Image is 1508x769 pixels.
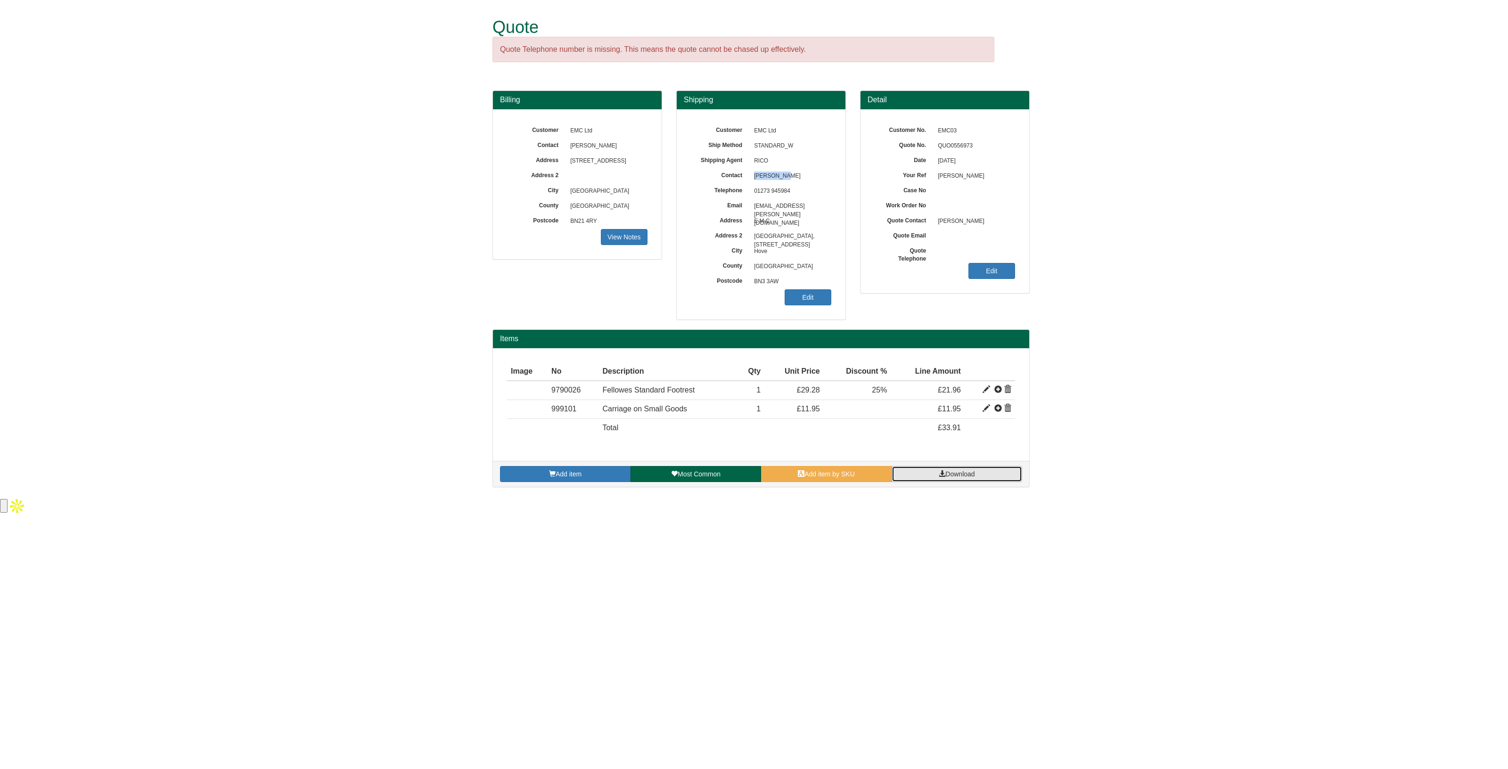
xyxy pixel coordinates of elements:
th: Unit Price [764,362,823,381]
label: Contact [691,169,749,180]
th: Line Amount [891,362,965,381]
label: County [691,259,749,270]
span: EMC03 [933,123,1015,139]
td: 999101 [548,400,598,419]
h3: Shipping [684,96,838,104]
div: Quote Telephone number is missing. This means the quote cannot be chased up effectively. [492,37,994,63]
label: Customer [691,123,749,134]
label: Customer No. [875,123,933,134]
th: Discount % [824,362,891,381]
label: Quote No. [875,139,933,149]
td: 9790026 [548,381,598,400]
span: Most Common [678,470,721,478]
label: Quote Email [875,229,933,240]
span: [GEOGRAPHIC_DATA], [STREET_ADDRESS] [749,229,831,244]
span: 25% [872,386,887,394]
span: Add item [556,470,582,478]
span: 1 [756,405,761,413]
label: Ship Method [691,139,749,149]
span: Carriage on Small Goods [602,405,687,413]
th: Image [507,362,548,381]
label: County [507,199,565,210]
label: Quote Telephone [875,244,933,263]
span: RICO [749,154,831,169]
span: £21.96 [938,386,961,394]
span: [GEOGRAPHIC_DATA] [749,259,831,274]
span: [PERSON_NAME] [565,139,647,154]
label: Your Ref [875,169,933,180]
label: Address 2 [507,169,565,180]
span: £11.95 [938,405,961,413]
span: £29.28 [797,386,820,394]
label: Customer [507,123,565,134]
h2: Items [500,335,1022,343]
img: Apollo [8,497,26,515]
label: Address [507,154,565,164]
span: STANDARD_W [749,139,831,154]
span: QUO0556973 [933,139,1015,154]
span: [EMAIL_ADDRESS][PERSON_NAME][DOMAIN_NAME] [749,199,831,214]
label: Telephone [691,184,749,195]
th: Qty [737,362,764,381]
label: Quote Contact [875,214,933,225]
span: [GEOGRAPHIC_DATA] [565,199,647,214]
span: EMC Ltd [565,123,647,139]
label: City [507,184,565,195]
span: BN21 4RY [565,214,647,229]
label: Email [691,199,749,210]
label: Postcode [691,274,749,285]
label: Contact [507,139,565,149]
span: Add item by SKU [804,470,855,478]
h3: Detail [868,96,1022,104]
span: £33.91 [938,424,961,432]
span: Hove [749,244,831,259]
span: [PERSON_NAME] [933,214,1015,229]
h3: Billing [500,96,655,104]
span: [PERSON_NAME] [933,169,1015,184]
label: Case No [875,184,933,195]
label: Date [875,154,933,164]
th: Description [598,362,737,381]
span: Fellowes Standard Footrest [602,386,695,394]
span: [STREET_ADDRESS] [565,154,647,169]
span: 1 [756,386,761,394]
a: Edit [968,263,1015,279]
label: Address 2 [691,229,749,240]
h1: Quote [492,18,994,37]
label: City [691,244,749,255]
span: EMC Ltd [749,123,831,139]
label: Work Order No [875,199,933,210]
td: Total [598,419,737,437]
label: Postcode [507,214,565,225]
th: No [548,362,598,381]
a: Download [892,466,1022,482]
label: Shipping Agent [691,154,749,164]
span: BN3 3AW [749,274,831,289]
a: Edit [785,289,831,305]
span: £11.95 [797,405,820,413]
span: E M C [749,214,831,229]
span: Download [945,470,975,478]
span: [DATE] [933,154,1015,169]
span: 01273 945984 [749,184,831,199]
label: Address [691,214,749,225]
span: [GEOGRAPHIC_DATA] [565,184,647,199]
span: [PERSON_NAME] [749,169,831,184]
a: View Notes [601,229,647,245]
